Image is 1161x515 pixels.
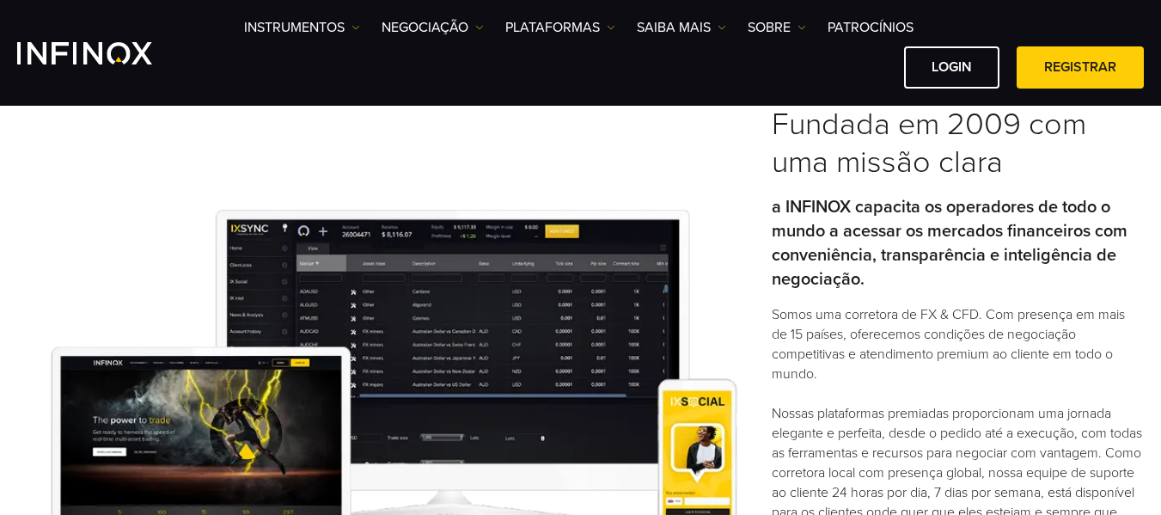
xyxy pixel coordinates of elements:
[505,17,615,38] a: PLATAFORMAS
[748,17,806,38] a: SOBRE
[904,46,999,89] a: Login
[828,17,914,38] a: Patrocínios
[772,106,1144,181] h3: Fundada em 2009 com uma missão clara
[772,195,1144,291] p: a INFINOX capacita os operadores de todo o mundo a acessar os mercados financeiros com conveniênc...
[637,17,726,38] a: Saiba mais
[17,42,192,64] a: INFINOX Logo
[244,17,360,38] a: Instrumentos
[382,17,484,38] a: NEGOCIAÇÃO
[1017,46,1144,89] a: Registrar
